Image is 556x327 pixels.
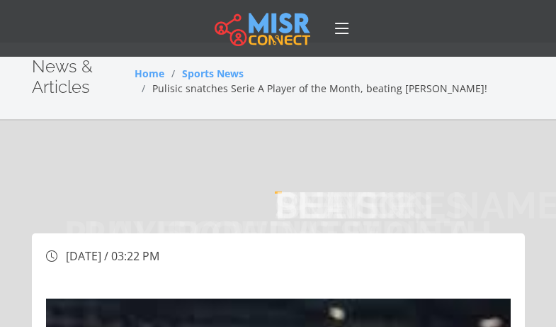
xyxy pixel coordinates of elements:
a: Sports News [182,67,244,80]
span: News & Articles [32,56,93,97]
span: Pulisic snatches Serie A Player of the Month, beating [PERSON_NAME]! [152,82,487,95]
a: Home [135,67,164,80]
img: main.misr_connect [215,11,310,46]
span: [DATE] / 03:22 PM [66,248,159,264]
